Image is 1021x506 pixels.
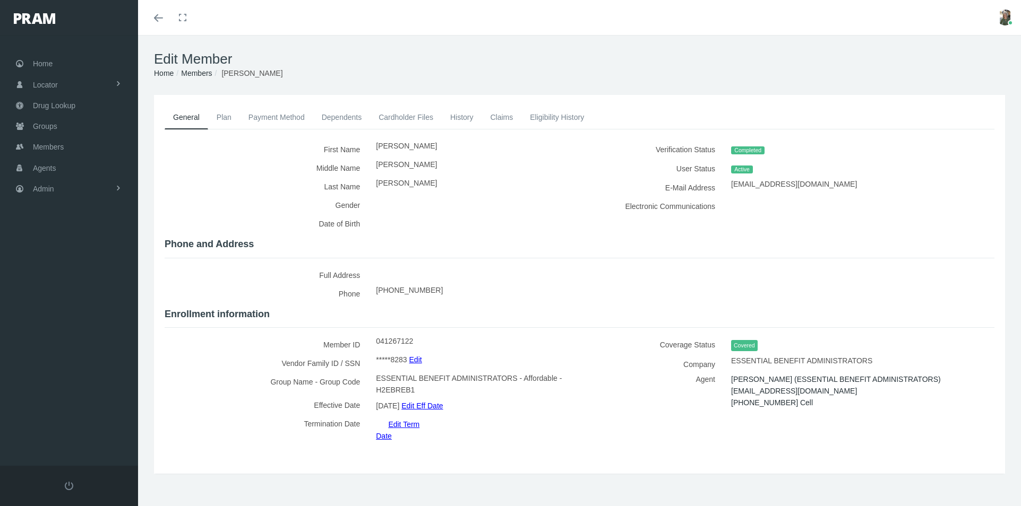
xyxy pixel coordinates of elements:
label: Termination Date [165,414,368,442]
a: General [165,106,208,129]
span: [PERSON_NAME] [376,138,437,154]
label: Coverage Status [588,335,724,355]
span: [PHONE_NUMBER] [376,282,443,298]
a: Edit Eff Date [401,398,443,413]
span: Admin [33,179,54,199]
span: Locator [33,75,58,95]
span: [EMAIL_ADDRESS][DOMAIN_NAME] [731,176,857,192]
img: PRAM_20_x_78.png [14,13,55,24]
span: Drug Lookup [33,95,75,116]
h4: Enrollment information [165,309,994,320]
img: S_Profile_Picture_15372.jpg [997,10,1013,25]
span: Covered [731,340,758,351]
label: Group Name - Group Code [165,372,368,396]
a: Claims [482,106,521,129]
a: History [442,106,482,129]
label: User Status [588,159,724,178]
a: Plan [208,106,240,129]
span: [PERSON_NAME] [376,175,437,191]
span: [PERSON_NAME] (ESSENTIAL BENEFIT ADMINISTRATORS) [731,371,941,387]
label: Effective Date [165,396,368,414]
span: [PERSON_NAME] [376,156,437,172]
a: Edit Term Date [376,416,419,443]
label: Last Name [165,177,368,196]
a: Edit [409,352,422,367]
span: ESSENTIAL BENEFIT ADMINISTRATORS [731,353,872,369]
label: Full Address [165,266,368,284]
a: Eligibility History [521,106,593,129]
a: Home [154,69,174,77]
span: Active [731,165,753,174]
span: [PERSON_NAME] [221,69,282,77]
span: ESSENTIAL BENEFIT ADMINISTRATORS - Affordable - H2EBREB1 [376,370,562,398]
span: Completed [731,146,765,155]
span: Home [33,54,53,74]
a: Members [181,69,212,77]
label: Gender [165,196,368,214]
label: E-Mail Address [588,178,724,197]
span: [DATE] [376,398,399,414]
label: Vendor Family ID / SSN [165,354,368,372]
label: Electronic Communications [588,197,724,215]
label: Company [588,355,724,373]
label: Verification Status [588,140,724,159]
span: Groups [33,116,57,136]
label: Phone [165,284,368,303]
h4: Phone and Address [165,239,994,250]
span: [EMAIL_ADDRESS][DOMAIN_NAME] [731,383,857,399]
span: 041267122 [376,333,413,349]
span: [PHONE_NUMBER] Cell [731,395,813,411]
a: Dependents [313,106,371,129]
label: Date of Birth [165,214,368,233]
a: Payment Method [240,106,313,129]
a: Cardholder Files [370,106,442,129]
span: Agents [33,158,56,178]
label: Member ID [165,335,368,354]
span: Members [33,137,64,157]
label: Middle Name [165,159,368,177]
label: First Name [165,140,368,159]
label: Agent [588,373,724,416]
h1: Edit Member [154,51,1005,67]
